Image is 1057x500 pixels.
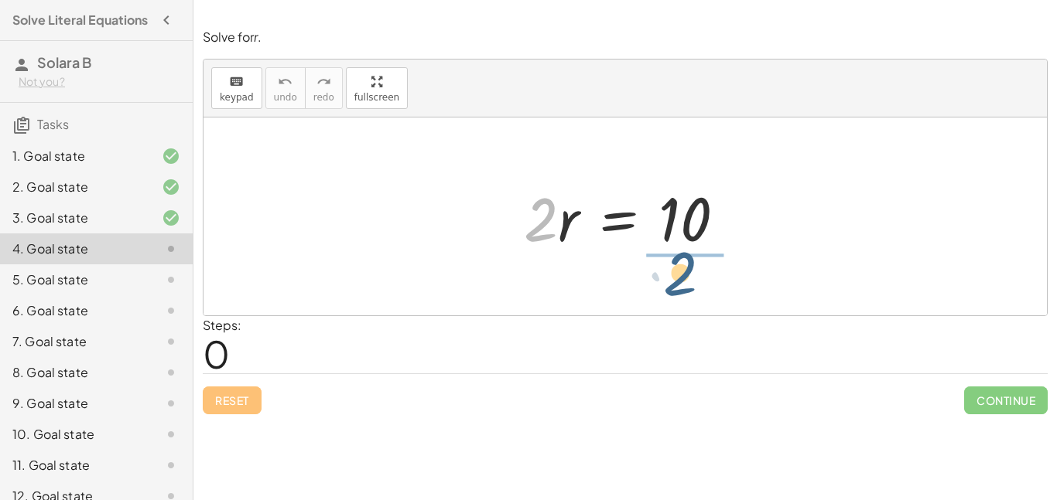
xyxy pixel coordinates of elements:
[203,317,241,333] label: Steps:
[254,29,258,45] em: r
[162,270,180,289] i: Task not started.
[354,92,399,103] span: fullscreen
[12,178,137,196] div: 2. Goal state
[12,11,148,29] h4: Solve Literal Equations
[346,67,408,109] button: fullscreen
[162,178,180,196] i: Task finished and correct.
[162,425,180,444] i: Task not started.
[162,240,180,258] i: Task not started.
[203,330,230,377] span: 0
[37,116,69,132] span: Tasks
[313,92,334,103] span: redo
[12,240,137,258] div: 4. Goal state
[211,67,262,109] button: keyboardkeypad
[162,301,180,320] i: Task not started.
[305,67,343,109] button: redoredo
[316,73,331,91] i: redo
[229,73,244,91] i: keyboard
[162,209,180,227] i: Task finished and correct.
[12,270,137,289] div: 5. Goal state
[162,456,180,474] i: Task not started.
[12,332,137,351] div: 7. Goal state
[265,67,306,109] button: undoundo
[203,29,1048,46] p: Solve for .
[162,147,180,165] i: Task finished and correct.
[12,363,137,382] div: 8. Goal state
[19,74,180,90] div: Not you?
[12,425,137,444] div: 10. Goal state
[162,332,180,351] i: Task not started.
[12,147,137,165] div: 1. Goal state
[274,92,297,103] span: undo
[37,53,91,71] span: Solara B
[162,394,180,413] i: Task not started.
[12,394,137,413] div: 9. Goal state
[278,73,292,91] i: undo
[162,363,180,382] i: Task not started.
[12,301,137,320] div: 6. Goal state
[12,456,137,474] div: 11. Goal state
[12,209,137,227] div: 3. Goal state
[220,92,254,103] span: keypad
